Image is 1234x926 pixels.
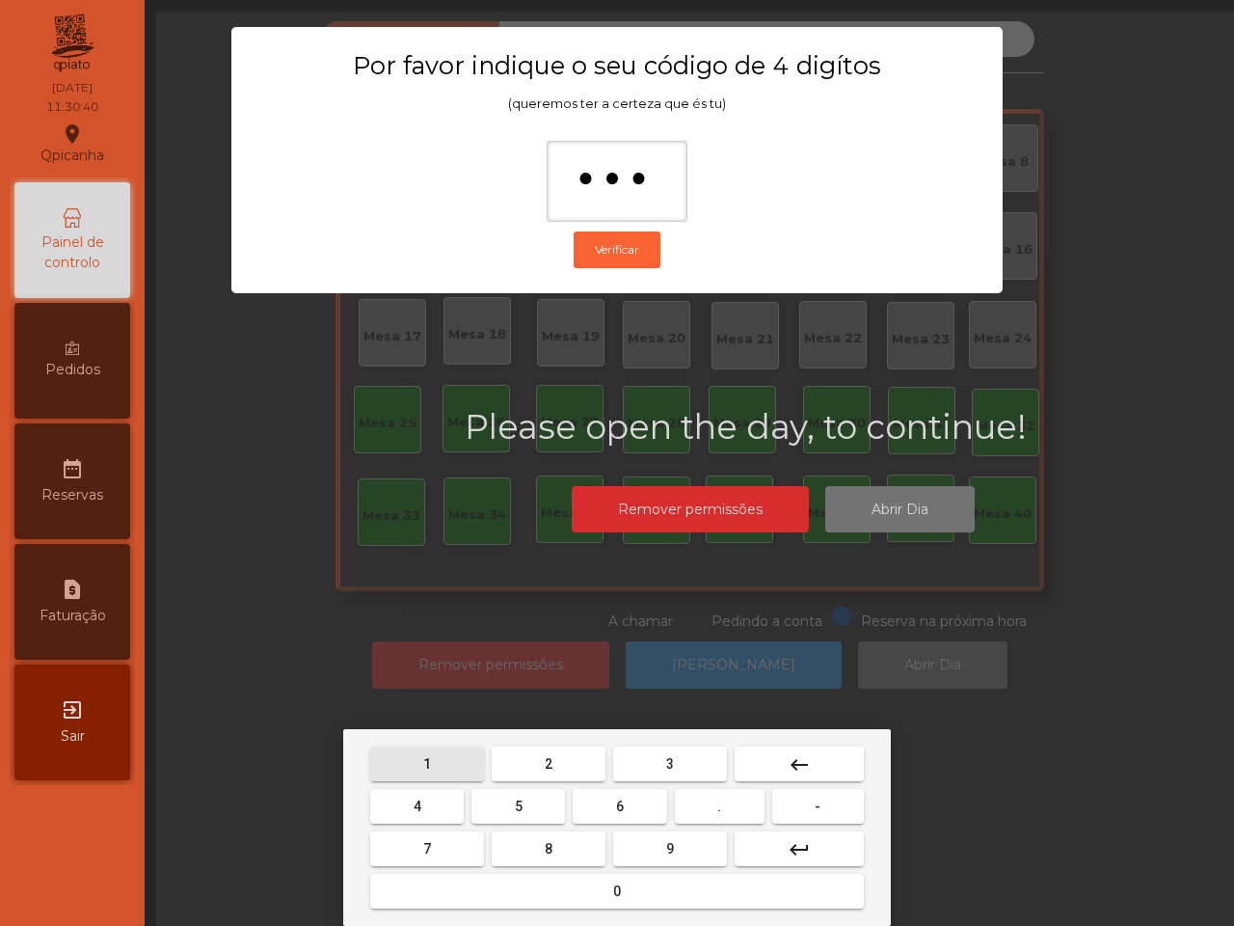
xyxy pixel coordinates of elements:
button: Verificar [574,231,660,268]
span: 2 [545,756,552,772]
span: . [717,799,721,814]
mat-icon: keyboard_backspace [788,753,811,776]
span: (queremos ter a certeza que és tu) [508,96,726,111]
span: 3 [666,756,674,772]
h3: Por favor indique o seu código de 4 digítos [269,50,965,81]
span: 8 [545,841,552,857]
span: 9 [666,841,674,857]
mat-icon: keyboard_return [788,838,811,861]
span: - [815,799,820,814]
span: 5 [515,799,523,814]
span: 6 [616,799,624,814]
span: 7 [423,841,431,857]
span: 4 [414,799,421,814]
span: 0 [613,884,621,899]
span: 1 [423,756,431,772]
